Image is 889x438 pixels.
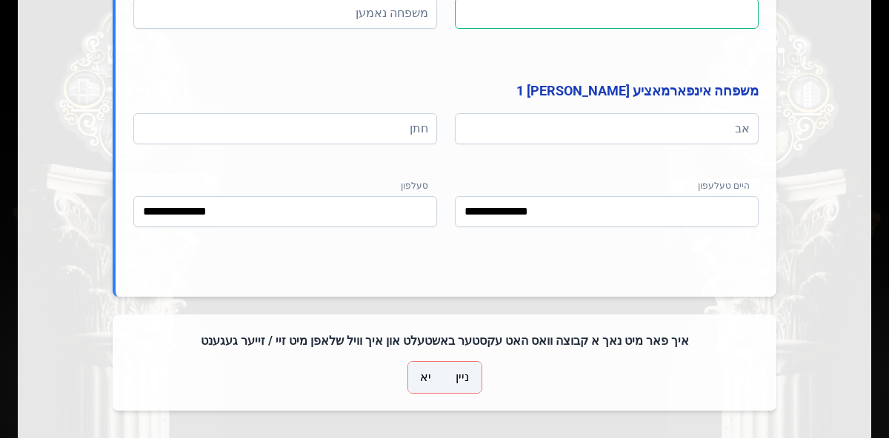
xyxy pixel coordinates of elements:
h4: משפחה אינפארמאציע [PERSON_NAME] 1 [133,81,759,101]
p-togglebutton: יא [408,362,444,393]
span: יא [420,368,431,386]
h4: איך פאר מיט נאך א קבוצה וואס האט עקסטער באשטעלט און איך וויל שלאפן מיט זיי / זייער געגענט [130,332,759,350]
span: ניין [456,368,469,386]
p-togglebutton: ניין [444,362,482,393]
